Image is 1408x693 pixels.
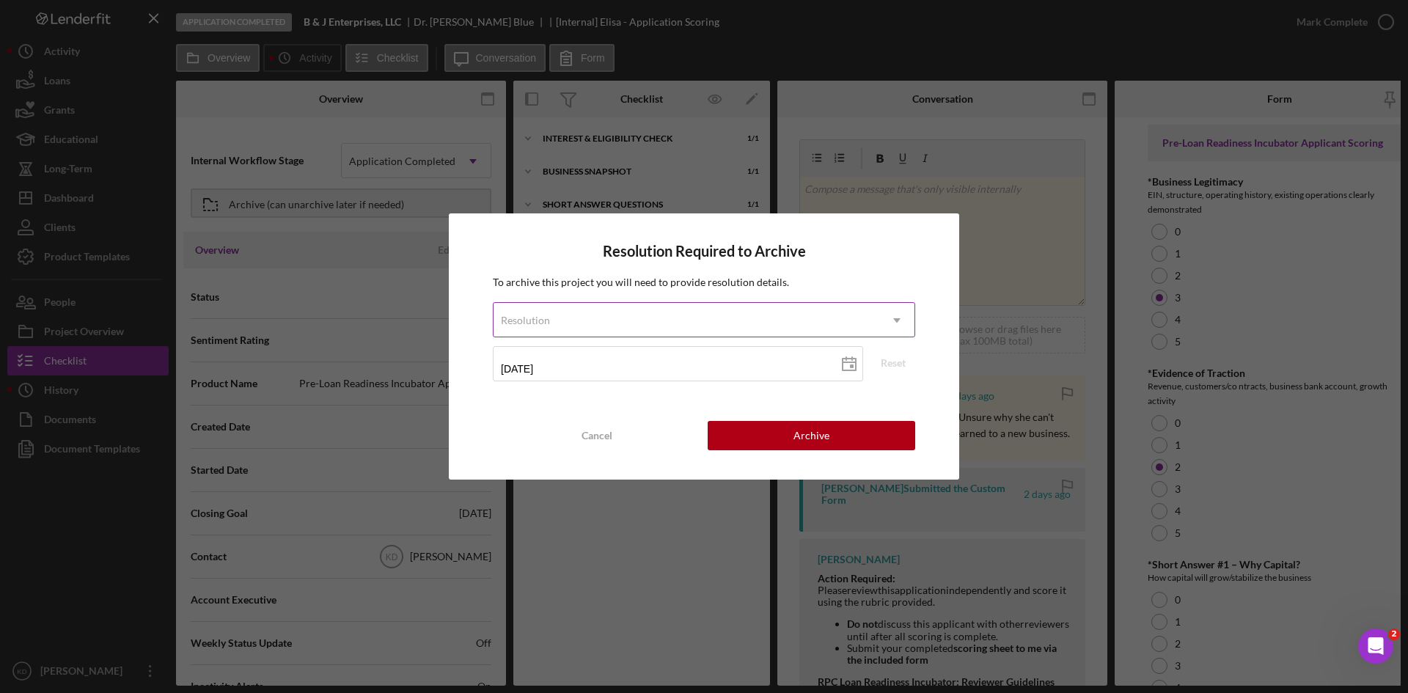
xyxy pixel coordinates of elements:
[793,421,829,450] div: Archive
[493,243,915,260] h4: Resolution Required to Archive
[493,421,700,450] button: Cancel
[871,352,915,374] button: Reset
[881,352,906,374] div: Reset
[582,421,612,450] div: Cancel
[708,421,915,450] button: Archive
[1358,628,1393,664] iframe: Intercom live chat
[1388,628,1400,640] span: 2
[501,315,550,326] div: Resolution
[493,274,915,290] p: To archive this project you will need to provide resolution details.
